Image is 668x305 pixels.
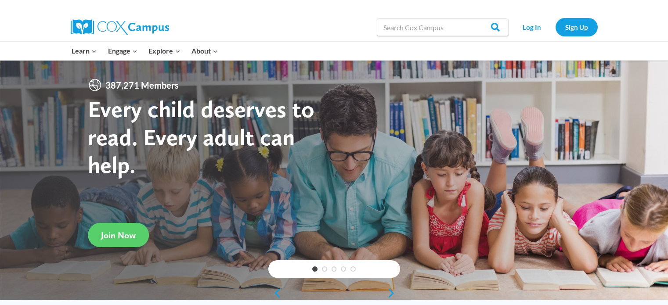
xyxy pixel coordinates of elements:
nav: Primary Navigation [66,42,224,60]
nav: Secondary Navigation [513,18,598,36]
a: Log In [513,18,551,36]
span: Explore [148,45,180,57]
span: About [191,45,218,57]
span: Join Now [101,230,136,240]
a: 4 [341,266,346,272]
a: Join Now [88,223,149,247]
a: 3 [332,266,337,272]
a: Sign Up [556,18,598,36]
input: Search Cox Campus [377,18,509,36]
img: Cox Campus [71,19,169,35]
div: content slider buttons [268,284,400,302]
span: Engage [108,45,137,57]
a: 2 [322,266,327,272]
span: Learn [72,45,97,57]
a: 1 [312,266,318,272]
a: previous [268,288,282,298]
strong: Every child deserves to read. Every adult can help. [88,95,314,179]
span: 387,271 Members [102,78,182,92]
a: 5 [350,266,356,272]
a: next [387,288,400,298]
